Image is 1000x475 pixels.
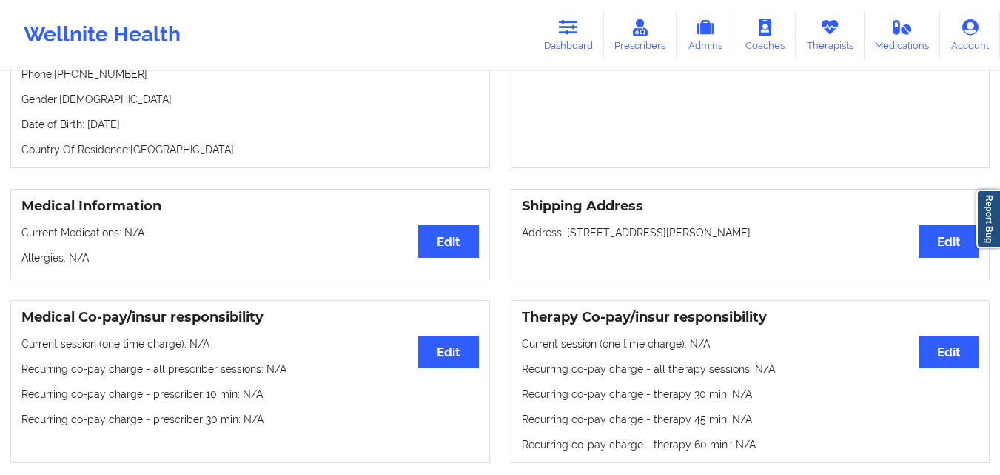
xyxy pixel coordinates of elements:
button: Edit [919,225,979,257]
p: Gender: [DEMOGRAPHIC_DATA] [21,92,479,107]
p: Country Of Residence: [GEOGRAPHIC_DATA] [21,142,479,157]
p: Address: [STREET_ADDRESS][PERSON_NAME] [522,225,979,240]
h3: Shipping Address [522,198,979,215]
button: Edit [418,225,478,257]
h3: Medical Information [21,198,479,215]
a: Dashboard [533,10,604,59]
h3: Medical Co-pay/insur responsibility [21,309,479,326]
p: Current Medications: N/A [21,225,479,240]
p: Current session (one time charge): N/A [522,336,979,351]
a: Medications [865,10,941,59]
p: Allergies: N/A [21,250,479,265]
a: Prescribers [604,10,677,59]
a: Therapists [796,10,865,59]
a: Account [940,10,1000,59]
p: Recurring co-pay charge - prescriber 30 min : N/A [21,412,479,427]
p: Phone: [PHONE_NUMBER] [21,67,479,82]
p: Recurring co-pay charge - prescriber 10 min : N/A [21,387,479,402]
p: Recurring co-pay charge - therapy 30 min : N/A [522,387,979,402]
a: Report Bug [976,190,1000,248]
p: Recurring co-pay charge - therapy 45 min : N/A [522,412,979,427]
p: Recurring co-pay charge - all prescriber sessions : N/A [21,362,479,376]
a: Admins [677,10,734,59]
p: Date of Birth: [DATE] [21,117,479,132]
button: Edit [418,336,478,368]
h3: Therapy Co-pay/insur responsibility [522,309,979,326]
a: Coaches [734,10,796,59]
p: Current session (one time charge): N/A [21,336,479,351]
button: Edit [919,336,979,368]
p: Recurring co-pay charge - all therapy sessions : N/A [522,362,979,376]
p: Recurring co-pay charge - therapy 60 min : N/A [522,437,979,452]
